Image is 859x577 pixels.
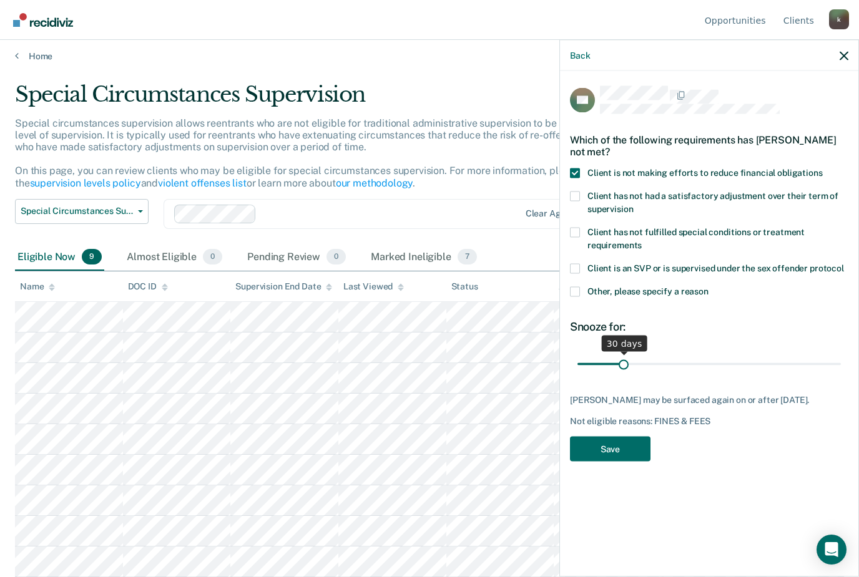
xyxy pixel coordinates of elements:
div: Snooze for: [570,319,848,333]
span: 9 [82,249,102,265]
div: DOC ID [128,281,168,292]
p: Special circumstances supervision allows reentrants who are not eligible for traditional administ... [15,117,655,189]
span: 0 [203,249,222,265]
div: Marked Ineligible [368,244,479,271]
img: Recidiviz [13,13,73,27]
div: Pending Review [245,244,348,271]
span: Other, please specify a reason [587,286,709,296]
div: Last Viewed [343,281,404,292]
button: Back [570,50,590,61]
div: Status [451,281,478,292]
span: 7 [458,249,477,265]
div: k [829,9,849,29]
span: 0 [326,249,346,265]
a: violent offenses list [158,177,247,189]
span: Client is not making efforts to reduce financial obligations [587,167,823,177]
div: Supervision End Date [235,281,332,292]
div: Which of the following requirements has [PERSON_NAME] not met? [570,124,848,168]
span: Client has not fulfilled special conditions or treatment requirements [587,226,805,250]
span: Client has not had a satisfactory adjustment over their term of supervision [587,190,838,213]
div: Clear agents [526,208,579,219]
a: Home [15,51,844,62]
div: Not eligible reasons: FINES & FEES [570,415,848,426]
div: Name [20,281,55,292]
span: Client is an SVP or is supervised under the sex offender protocol [587,263,844,273]
div: Almost Eligible [124,244,225,271]
div: Open Intercom Messenger [817,535,847,565]
div: Eligible Now [15,244,104,271]
span: Special Circumstances Supervision [21,206,133,216]
a: our methodology [336,177,413,189]
div: [PERSON_NAME] may be surfaced again on or after [DATE]. [570,395,848,405]
button: Profile dropdown button [829,9,849,29]
div: Special Circumstances Supervision [15,82,659,117]
div: 30 days [602,336,647,352]
button: Save [570,436,650,462]
a: supervision levels policy [30,177,141,189]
